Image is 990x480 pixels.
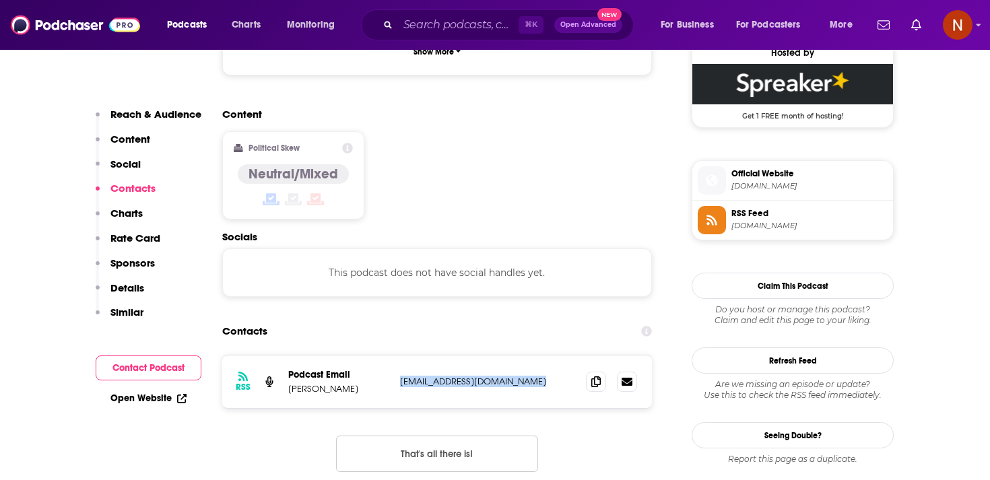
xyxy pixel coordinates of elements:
[731,181,888,191] span: spreaker.com
[597,8,622,21] span: New
[731,168,888,180] span: Official Website
[110,207,143,219] p: Charts
[336,436,538,472] button: Nothing here.
[943,10,972,40] img: User Profile
[287,15,335,34] span: Monitoring
[96,182,156,207] button: Contacts
[398,14,519,36] input: Search podcasts, credits, & more...
[110,232,160,244] p: Rate Card
[249,166,338,182] h4: Neutral/Mixed
[651,14,731,36] button: open menu
[222,318,267,344] h2: Contacts
[96,256,155,281] button: Sponsors
[692,454,894,465] div: Report this page as a duplicate.
[943,10,972,40] button: Show profile menu
[96,232,160,256] button: Rate Card
[692,104,893,121] span: Get 1 FREE month of hosting!
[96,306,143,331] button: Similar
[222,230,652,243] h2: Socials
[96,158,141,182] button: Social
[554,17,622,33] button: Open AdvancedNew
[110,133,150,145] p: Content
[692,64,893,119] a: Spreaker Deal: Get 1 FREE month of hosting!
[692,273,894,299] button: Claim This Podcast
[374,9,647,40] div: Search podcasts, credits, & more...
[96,355,201,380] button: Contact Podcast
[110,158,141,170] p: Social
[96,207,143,232] button: Charts
[731,207,888,219] span: RSS Feed
[661,15,714,34] span: For Business
[232,15,261,34] span: Charts
[736,15,801,34] span: For Podcasters
[236,382,251,392] h3: RSS
[692,379,894,401] div: Are we missing an episode or update? Use this to check the RSS feed immediately.
[692,64,893,104] img: Spreaker Deal: Get 1 FREE month of hosting!
[560,22,616,28] span: Open Advanced
[96,133,150,158] button: Content
[249,143,300,153] h2: Political Skew
[698,206,888,234] a: RSS Feed[DOMAIN_NAME]
[11,12,140,38] img: Podchaser - Follow, Share and Rate Podcasts
[277,14,352,36] button: open menu
[519,16,543,34] span: ⌘ K
[110,281,144,294] p: Details
[110,182,156,195] p: Contacts
[727,14,820,36] button: open menu
[288,383,389,395] p: [PERSON_NAME]
[698,166,888,195] a: Official Website[DOMAIN_NAME]
[692,304,894,315] span: Do you host or manage this podcast?
[167,15,207,34] span: Podcasts
[820,14,869,36] button: open menu
[400,376,575,387] p: [EMAIL_ADDRESS][DOMAIN_NAME]
[692,347,894,374] button: Refresh Feed
[872,13,895,36] a: Show notifications dropdown
[96,281,144,306] button: Details
[222,248,652,297] div: This podcast does not have social handles yet.
[96,108,201,133] button: Reach & Audience
[906,13,927,36] a: Show notifications dropdown
[692,47,893,59] div: Hosted by
[692,422,894,448] a: Seeing Double?
[234,39,640,64] button: Show More
[110,392,187,404] a: Open Website
[692,304,894,326] div: Claim and edit this page to your liking.
[158,14,224,36] button: open menu
[414,47,454,57] p: Show More
[110,306,143,318] p: Similar
[110,108,201,121] p: Reach & Audience
[223,14,269,36] a: Charts
[943,10,972,40] span: Logged in as AdelNBM
[288,369,389,380] p: Podcast Email
[731,221,888,231] span: spreaker.com
[830,15,853,34] span: More
[222,108,641,121] h2: Content
[110,256,155,269] p: Sponsors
